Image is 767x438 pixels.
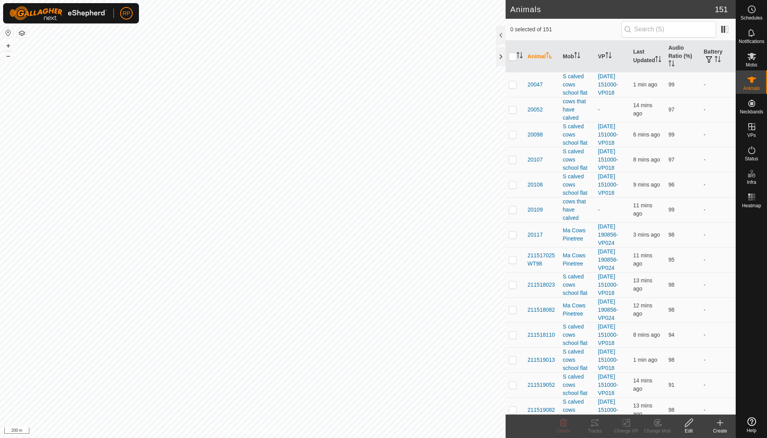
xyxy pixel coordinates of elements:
span: 20109 [528,206,543,214]
div: S calved cows school flat [563,72,592,97]
span: 20107 [528,156,543,164]
span: 20098 [528,131,543,139]
th: Animal [524,41,560,72]
span: 151 [715,4,728,15]
span: 23 Sep 2025 at 12:00 PM [633,131,660,138]
th: Mob [560,41,595,72]
div: Create [704,427,736,434]
a: Contact Us [261,428,284,435]
span: 23 Sep 2025 at 11:54 AM [633,302,652,317]
span: 20052 [528,106,543,114]
span: 211517025WT98 [528,251,556,268]
p-sorticon: Activate to sort [605,53,612,59]
button: – [4,51,13,61]
span: Status [745,156,758,161]
span: 23 Sep 2025 at 12:04 PM [633,232,660,238]
p-sorticon: Activate to sort [715,57,721,63]
span: 97 [668,106,675,113]
div: S calved cows school flat [563,398,592,422]
span: 99 [668,206,675,213]
span: 23 Sep 2025 at 11:58 AM [633,156,660,163]
p-sorticon: Activate to sort [574,53,580,59]
a: [DATE] 151000-VP018 [598,148,618,171]
td: - [700,372,736,397]
th: Audio Ratio (%) [665,41,700,72]
span: 98 [668,307,675,313]
span: 98 [668,232,675,238]
span: Schedules [740,16,762,20]
span: 23 Sep 2025 at 11:56 AM [633,252,652,267]
span: Infra [747,180,756,185]
span: 23 Sep 2025 at 11:57 AM [633,181,660,188]
td: - [700,122,736,147]
th: Battery [700,41,736,72]
span: Animals [743,86,760,91]
th: VP [595,41,630,72]
span: 23 Sep 2025 at 11:53 AM [633,402,652,417]
h2: Animals [510,5,715,14]
span: 98 [668,407,675,413]
div: S calved cows school flat [563,172,592,197]
td: - [700,72,736,97]
div: Edit [673,427,704,434]
td: - [700,222,736,247]
td: - [700,322,736,347]
p-sorticon: Activate to sort [517,53,523,59]
p-sorticon: Activate to sort [668,61,675,68]
div: Ma Cows Pinetree [563,302,592,318]
span: Mobs [746,63,757,67]
span: 23 Sep 2025 at 11:53 AM [633,277,652,292]
a: [DATE] 151000-VP018 [598,173,618,196]
span: Neckbands [740,109,763,114]
span: 99 [668,131,675,138]
div: S calved cows school flat [563,348,592,372]
a: [DATE] 151000-VP018 [598,348,618,371]
div: S calved cows school flat [563,323,592,347]
span: 20047 [528,81,543,89]
img: Gallagher Logo [9,6,107,20]
td: - [700,147,736,172]
span: 23 Sep 2025 at 11:55 AM [633,202,652,217]
a: [DATE] 151000-VP018 [598,123,618,146]
span: 99 [668,81,675,88]
div: S calved cows school flat [563,122,592,147]
div: S calved cows school flat [563,273,592,297]
p-sorticon: Activate to sort [546,53,552,59]
span: 91 [668,382,675,388]
div: S calved cows school flat [563,147,592,172]
td: - [700,397,736,422]
span: 211518110 [528,331,555,339]
app-display-virtual-paddock-transition: - [598,206,600,213]
span: Heatmap [742,203,761,208]
span: 20117 [528,231,543,239]
p-sorticon: Activate to sort [655,57,661,63]
span: Notifications [739,39,764,44]
span: 95 [668,257,675,263]
button: Reset Map [4,28,13,38]
input: Search (S) [621,21,716,38]
span: Help [747,428,756,433]
span: 20108 [528,181,543,189]
a: [DATE] 190856-VP024 [598,223,618,246]
span: 0 selected of 151 [510,25,621,34]
span: 23 Sep 2025 at 11:59 AM [633,332,660,338]
th: Last Updated [630,41,665,72]
div: Ma Cows Pinetree [563,226,592,243]
div: S calved cows school flat [563,373,592,397]
a: Privacy Policy [222,428,251,435]
div: cows that have calved [563,97,592,122]
a: [DATE] 190856-VP024 [598,298,618,321]
div: Change VP [610,427,642,434]
td: - [700,172,736,197]
span: 23 Sep 2025 at 12:05 PM [633,81,657,88]
a: [DATE] 151000-VP018 [598,323,618,346]
span: Delete [557,428,571,434]
span: 23 Sep 2025 at 11:53 AM [633,102,652,117]
td: - [700,297,736,322]
span: 23 Sep 2025 at 12:05 PM [633,357,657,363]
div: cows that have calved [563,197,592,222]
td: - [700,347,736,372]
a: [DATE] 151000-VP018 [598,399,618,421]
td: - [700,247,736,272]
app-display-virtual-paddock-transition: - [598,106,600,113]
